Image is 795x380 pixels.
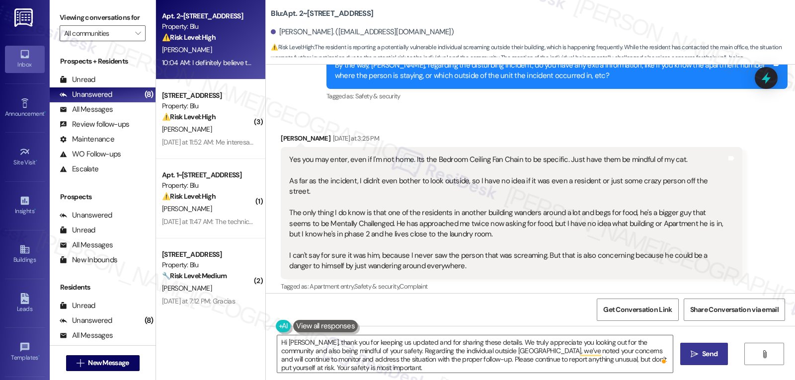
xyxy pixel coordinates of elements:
[50,192,156,202] div: Prospects
[34,206,36,213] span: •
[271,42,795,64] span: : The resident is reporting a potentially vulnerable individual screaming outside their building,...
[335,60,772,81] div: By the way, [PERSON_NAME], regarding the disturbing incident, do you have any extra information, ...
[281,133,742,147] div: [PERSON_NAME]
[5,46,45,73] a: Inbox
[399,282,427,291] span: Complaint
[162,138,301,147] div: [DATE] at 11:52 AM: Me interesa la estufa i el agua
[60,75,95,85] div: Unread
[60,225,95,235] div: Unread
[162,112,216,121] strong: ⚠️ Risk Level: High
[60,10,146,25] label: Viewing conversations for
[271,27,454,37] div: [PERSON_NAME]. ([EMAIL_ADDRESS][DOMAIN_NAME])
[355,92,400,100] span: Safety & security
[330,133,379,144] div: [DATE] at 3:25 PM
[162,45,212,54] span: [PERSON_NAME]
[690,304,779,315] span: Share Conversation via email
[88,358,129,368] span: New Message
[162,11,254,21] div: Apt. 2~[STREET_ADDRESS]
[60,315,112,326] div: Unanswered
[162,90,254,101] div: [STREET_ADDRESS]
[310,282,354,291] span: Apartment entry ,
[36,157,37,164] span: •
[135,29,141,37] i: 
[60,134,114,145] div: Maintenance
[162,21,254,32] div: Property: Blu
[354,282,399,291] span: Safety & security ,
[162,33,216,42] strong: ⚠️ Risk Level: High
[60,240,113,250] div: All Messages
[271,43,314,51] strong: ⚠️ Risk Level: High
[162,101,254,111] div: Property: Blu
[162,192,216,201] strong: ⚠️ Risk Level: High
[60,330,113,341] div: All Messages
[326,89,788,103] div: Tagged as:
[60,164,98,174] div: Escalate
[5,192,45,219] a: Insights •
[702,349,717,359] span: Send
[38,353,40,360] span: •
[597,299,678,321] button: Get Conversation Link
[277,335,673,373] textarea: To enrich screen reader interactions, please activate Accessibility in Grammarly extension settings
[162,249,254,260] div: [STREET_ADDRESS]
[66,355,140,371] button: New Message
[289,154,726,272] div: Yes you may enter, even if I'm not home. Its the Bedroom Ceiling Fan Chain to be specific. Just h...
[44,109,46,116] span: •
[50,56,156,67] div: Prospects + Residents
[684,299,785,321] button: Share Conversation via email
[60,104,113,115] div: All Messages
[60,301,95,311] div: Unread
[5,339,45,366] a: Templates •
[271,8,373,19] b: Blu: Apt. 2~[STREET_ADDRESS]
[761,350,768,358] i: 
[162,271,227,280] strong: 🔧 Risk Level: Medium
[162,204,212,213] span: [PERSON_NAME]
[60,255,117,265] div: New Inbounds
[691,350,698,358] i: 
[60,89,112,100] div: Unanswered
[50,282,156,293] div: Residents
[162,170,254,180] div: Apt. 1~[STREET_ADDRESS]
[5,290,45,317] a: Leads
[142,87,156,102] div: (8)
[142,313,156,328] div: (8)
[162,284,212,293] span: [PERSON_NAME]
[60,119,129,130] div: Review follow-ups
[64,25,130,41] input: All communities
[680,343,728,365] button: Send
[5,144,45,170] a: Site Visit •
[281,279,742,294] div: Tagged as:
[60,149,121,159] div: WO Follow-ups
[162,125,212,134] span: [PERSON_NAME]
[162,297,235,305] div: [DATE] at 7:12 PM: Gracias
[60,210,112,221] div: Unanswered
[5,241,45,268] a: Buildings
[603,304,672,315] span: Get Conversation Link
[14,8,35,27] img: ResiDesk Logo
[77,359,84,367] i: 
[162,180,254,191] div: Property: Blu
[162,260,254,270] div: Property: Blu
